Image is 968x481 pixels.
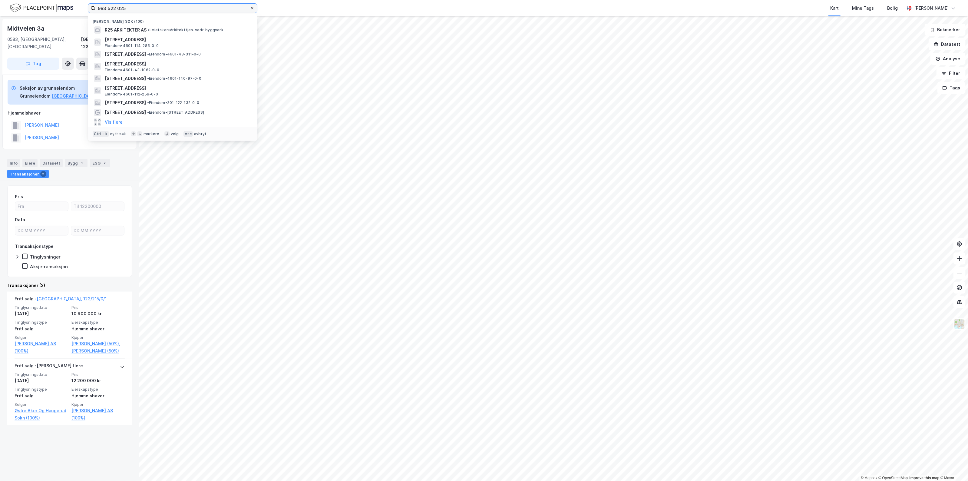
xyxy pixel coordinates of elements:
[65,159,88,167] div: Bygg
[88,14,257,25] div: [PERSON_NAME] søk (100)
[71,325,125,332] div: Hjemmelshaver
[852,5,874,12] div: Mine Tags
[105,60,250,68] span: [STREET_ADDRESS]
[910,476,940,480] a: Improve this map
[7,24,46,33] div: Midtveien 3a
[71,407,125,422] a: [PERSON_NAME] AS (100%)
[148,28,150,32] span: •
[105,109,146,116] span: [STREET_ADDRESS]
[147,52,149,56] span: •
[71,226,124,235] input: DD.MM.YYYY
[15,226,68,235] input: DD.MM.YYYY
[937,82,966,94] button: Tags
[183,131,193,137] div: esc
[147,110,204,115] span: Eiendom • [STREET_ADDRESS]
[95,4,250,13] input: Søk på adresse, matrikkel, gårdeiere, leietakere eller personer
[81,36,132,50] div: [GEOGRAPHIC_DATA], 123/215/0/1
[71,340,125,347] a: [PERSON_NAME] (50%),
[15,216,25,223] div: Dato
[102,160,108,166] div: 2
[105,51,146,58] span: [STREET_ADDRESS]
[71,377,125,384] div: 12 200 000 kr
[79,160,85,166] div: 1
[148,28,223,32] span: Leietaker • Arkitekttjen. vedr. byggverk
[15,325,68,332] div: Fritt salg
[147,100,199,105] span: Eiendom • 301-122-132-0-0
[110,132,126,136] div: nytt søk
[71,392,125,399] div: Hjemmelshaver
[15,295,107,305] div: Fritt salg -
[71,347,125,355] a: [PERSON_NAME] (50%)
[10,3,73,13] img: logo.f888ab2527a4732fd821a326f86c7f29.svg
[20,85,116,92] div: Seksjon av grunneiendom
[90,159,110,167] div: ESG
[929,38,966,50] button: Datasett
[15,243,54,250] div: Transaksjonstype
[105,36,250,43] span: [STREET_ADDRESS]
[71,202,124,211] input: Til 12200000
[914,5,949,12] div: [PERSON_NAME]
[71,335,125,340] span: Kjøper
[105,43,159,48] span: Eiendom • 4601-114-285-0-0
[879,476,908,480] a: OpenStreetMap
[194,132,206,136] div: avbryt
[15,193,23,200] div: Pris
[15,392,68,399] div: Fritt salg
[861,476,877,480] a: Mapbox
[105,119,123,126] button: Vis flere
[930,53,966,65] button: Analyse
[40,159,63,167] div: Datasett
[15,362,83,372] div: Fritt salg - [PERSON_NAME] flere
[22,159,38,167] div: Eiere
[71,387,125,392] span: Eierskapstype
[105,75,146,82] span: [STREET_ADDRESS]
[887,5,898,12] div: Bolig
[71,320,125,325] span: Eierskapstype
[30,264,68,269] div: Aksjetransaksjon
[105,26,147,34] span: R25 ARKITEKTER AS
[71,305,125,310] span: Pris
[830,5,839,12] div: Kart
[105,99,146,106] span: [STREET_ADDRESS]
[938,452,968,481] iframe: Chat Widget
[15,377,68,384] div: [DATE]
[147,52,201,57] span: Eiendom • 4601-43-311-0-0
[15,372,68,377] span: Tinglysningsdato
[71,402,125,407] span: Kjøper
[954,318,965,330] img: Z
[105,92,158,97] span: Eiendom • 4601-112-259-0-0
[15,335,68,340] span: Selger
[20,92,51,100] div: Grunneiendom
[52,92,116,100] button: [GEOGRAPHIC_DATA], 123/215
[147,76,201,81] span: Eiendom • 4601-140-97-0-0
[7,58,59,70] button: Tag
[15,305,68,310] span: Tinglysningsdato
[15,340,68,355] a: [PERSON_NAME] AS (100%)
[147,100,149,105] span: •
[7,282,132,289] div: Transaksjoner (2)
[71,310,125,317] div: 10 900 000 kr
[144,132,159,136] div: markere
[40,171,46,177] div: 2
[15,310,68,317] div: [DATE]
[925,24,966,36] button: Bokmerker
[15,402,68,407] span: Selger
[93,131,109,137] div: Ctrl + k
[937,67,966,79] button: Filter
[105,68,159,72] span: Eiendom • 4601-43-1062-0-0
[15,407,68,422] a: Østre Aker Og Haugerud Sokn (100%)
[15,202,68,211] input: Fra
[147,76,149,81] span: •
[37,296,107,301] a: [GEOGRAPHIC_DATA], 123/215/0/1
[7,159,20,167] div: Info
[147,110,149,115] span: •
[15,320,68,325] span: Tinglysningstype
[15,387,68,392] span: Tinglysningstype
[105,85,250,92] span: [STREET_ADDRESS]
[71,372,125,377] span: Pris
[171,132,179,136] div: velg
[7,36,81,50] div: 0583, [GEOGRAPHIC_DATA], [GEOGRAPHIC_DATA]
[8,109,132,117] div: Hjemmelshaver
[30,254,61,260] div: Tinglysninger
